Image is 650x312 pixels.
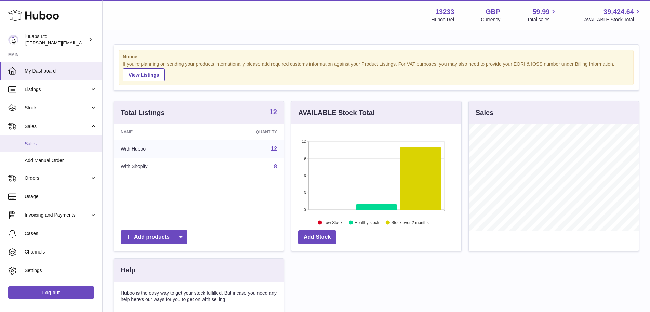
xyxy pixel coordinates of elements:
text: 3 [304,191,306,195]
a: Add products [121,230,187,244]
a: 39,424.64 AVAILABLE Stock Total [584,7,642,23]
span: Invoicing and Payments [25,212,90,218]
div: iüLabs Ltd [25,33,87,46]
img: annunziata@iulabs.co [8,35,18,45]
span: [PERSON_NAME][EMAIL_ADDRESS][DOMAIN_NAME] [25,40,137,45]
span: Settings [25,267,97,274]
span: 59.99 [532,7,549,16]
span: Sales [25,141,97,147]
div: If you're planning on sending your products internationally please add required customs informati... [123,61,630,81]
a: 12 [269,108,277,117]
h3: Sales [476,108,493,117]
text: 12 [302,139,306,143]
text: 0 [304,208,306,212]
a: 12 [271,146,277,152]
text: 9 [304,156,306,160]
th: Name [114,124,205,140]
a: 8 [274,164,277,169]
span: Channels [25,249,97,255]
td: With Shopify [114,158,205,175]
th: Quantity [205,124,284,140]
a: Log out [8,286,94,299]
span: Listings [25,86,90,93]
strong: Notice [123,54,630,60]
span: Usage [25,193,97,200]
span: 39,424.64 [603,7,634,16]
p: Huboo is the easy way to get your stock fulfilled. But incase you need any help here's our ways f... [121,290,277,303]
h3: Total Listings [121,108,165,117]
span: Sales [25,123,90,130]
strong: GBP [486,7,500,16]
h3: Help [121,265,135,275]
a: View Listings [123,68,165,81]
text: Low Stock [323,220,343,225]
strong: 13233 [435,7,454,16]
div: Currency [481,16,501,23]
td: With Huboo [114,140,205,158]
span: Cases [25,230,97,237]
a: 59.99 Total sales [527,7,557,23]
span: Add Manual Order [25,157,97,164]
strong: 12 [269,108,277,115]
h3: AVAILABLE Stock Total [298,108,374,117]
span: My Dashboard [25,68,97,74]
text: 6 [304,173,306,178]
span: Stock [25,105,90,111]
a: Add Stock [298,230,336,244]
span: Total sales [527,16,557,23]
text: Stock over 2 months [391,220,428,225]
span: AVAILABLE Stock Total [584,16,642,23]
div: Huboo Ref [432,16,454,23]
span: Orders [25,175,90,181]
text: Healthy stock [355,220,380,225]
